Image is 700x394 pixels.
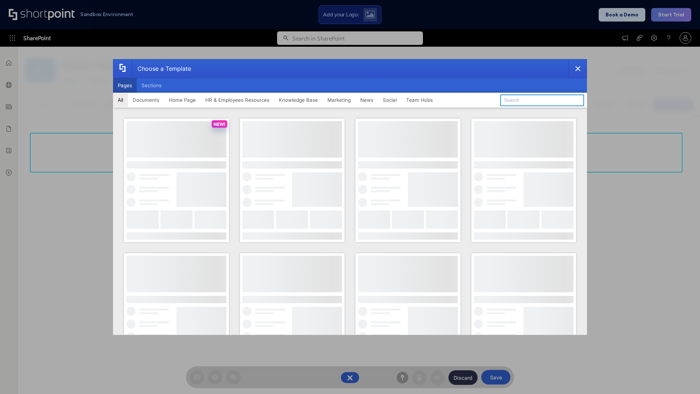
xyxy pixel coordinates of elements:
[323,93,355,107] button: Marketing
[274,93,323,107] button: Knowledge Base
[355,93,378,107] button: News
[664,359,700,394] iframe: Chat Widget
[137,78,166,93] button: Sections
[214,121,225,127] p: NEW!
[500,94,584,106] input: Search
[401,93,437,107] button: Team Hubs
[201,93,274,107] button: HR & Employees Resources
[132,59,191,78] div: Choose a Template
[113,93,128,107] button: All
[113,59,587,335] div: template selector
[113,78,137,93] button: Pages
[128,93,164,107] button: Documents
[378,93,401,107] button: Social
[164,93,201,107] button: Home Page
